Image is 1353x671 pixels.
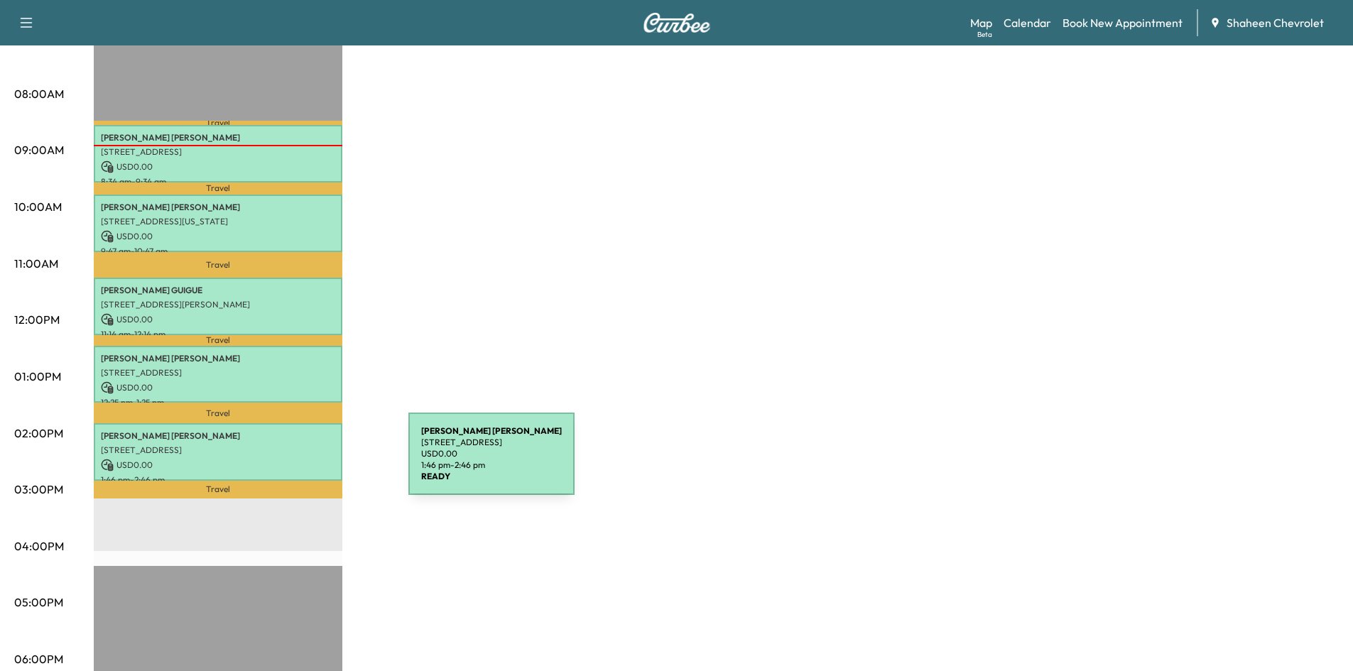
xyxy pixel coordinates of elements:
[14,481,63,498] p: 03:00PM
[14,650,63,667] p: 06:00PM
[101,160,335,173] p: USD 0.00
[14,85,64,102] p: 08:00AM
[101,299,335,310] p: [STREET_ADDRESS][PERSON_NAME]
[101,246,335,257] p: 9:47 am - 10:47 am
[101,367,335,378] p: [STREET_ADDRESS]
[101,132,335,143] p: [PERSON_NAME] [PERSON_NAME]
[1227,14,1324,31] span: Shaheen Chevrolet
[101,459,335,471] p: USD 0.00
[101,146,335,158] p: [STREET_ADDRESS]
[1063,14,1183,31] a: Book New Appointment
[14,255,58,272] p: 11:00AM
[101,230,335,243] p: USD 0.00
[94,252,342,278] p: Travel
[970,14,992,31] a: MapBeta
[101,216,335,227] p: [STREET_ADDRESS][US_STATE]
[101,176,335,187] p: 8:34 am - 9:34 am
[94,403,342,422] p: Travel
[14,311,60,328] p: 12:00PM
[977,29,992,40] div: Beta
[101,474,335,486] p: 1:46 pm - 2:46 pm
[101,353,335,364] p: [PERSON_NAME] [PERSON_NAME]
[101,444,335,456] p: [STREET_ADDRESS]
[14,141,64,158] p: 09:00AM
[101,313,335,326] p: USD 0.00
[643,13,711,33] img: Curbee Logo
[14,368,61,385] p: 01:00PM
[1004,14,1051,31] a: Calendar
[14,198,62,215] p: 10:00AM
[101,381,335,394] p: USD 0.00
[94,481,342,499] p: Travel
[94,121,342,124] p: Travel
[94,182,342,195] p: Travel
[101,329,335,340] p: 11:14 am - 12:14 pm
[101,430,335,442] p: [PERSON_NAME] [PERSON_NAME]
[94,335,342,346] p: Travel
[14,594,63,611] p: 05:00PM
[101,397,335,408] p: 12:25 pm - 1:25 pm
[101,285,335,296] p: [PERSON_NAME] GUIGUE
[14,538,64,555] p: 04:00PM
[101,202,335,213] p: [PERSON_NAME] [PERSON_NAME]
[14,425,63,442] p: 02:00PM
